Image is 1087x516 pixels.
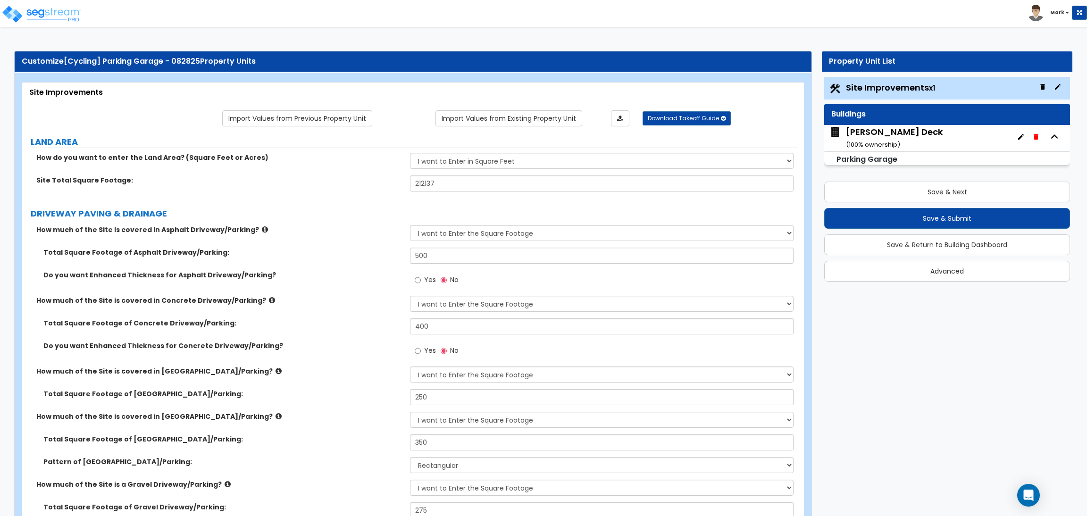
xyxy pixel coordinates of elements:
[36,175,403,185] label: Site Total Square Footage:
[829,126,841,138] img: building.svg
[222,110,372,126] a: Import the dynamic attribute values from previous properties.
[43,457,403,466] label: Pattern of [GEOGRAPHIC_DATA]/Parking:
[43,318,403,328] label: Total Square Footage of Concrete Driveway/Parking:
[415,346,421,356] input: Yes
[424,346,436,355] span: Yes
[225,481,231,488] i: click for more info!
[276,367,282,375] i: click for more info!
[22,56,804,67] div: Customize Property Units
[435,110,582,126] a: Import the dynamic attribute values from existing properties.
[831,109,1063,120] div: Buildings
[269,297,275,304] i: click for more info!
[824,182,1070,202] button: Save & Next
[43,248,403,257] label: Total Square Footage of Asphalt Driveway/Parking:
[829,126,943,150] span: Dan Allen Deck
[441,275,447,285] input: No
[36,412,403,421] label: How much of the Site is covered in [GEOGRAPHIC_DATA]/Parking?
[829,56,1065,67] div: Property Unit List
[1050,9,1064,16] b: Mark
[450,275,459,284] span: No
[450,346,459,355] span: No
[36,296,403,305] label: How much of the Site is covered in Concrete Driveway/Parking?
[424,275,436,284] span: Yes
[846,82,935,93] span: Site Improvements
[43,389,403,399] label: Total Square Footage of [GEOGRAPHIC_DATA]/Parking:
[441,346,447,356] input: No
[415,275,421,285] input: Yes
[36,225,403,234] label: How much of the Site is covered in Asphalt Driveway/Parking?
[1,5,82,24] img: logo_pro_r.png
[836,154,897,165] small: Parking Garage
[648,114,719,122] span: Download Takeoff Guide
[829,83,841,95] img: Construction.png
[1017,484,1040,507] div: Open Intercom Messenger
[43,434,403,444] label: Total Square Footage of [GEOGRAPHIC_DATA]/Parking:
[276,413,282,420] i: click for more info!
[611,110,629,126] a: Import the dynamic attributes value through Excel sheet
[1028,5,1044,21] img: avatar.png
[36,480,403,489] label: How much of the Site is a Gravel Driveway/Parking?
[824,208,1070,229] button: Save & Submit
[36,366,403,376] label: How much of the Site is covered in [GEOGRAPHIC_DATA]/Parking?
[36,153,403,162] label: How do you want to enter the Land Area? (Square Feet or Acres)
[31,136,798,148] label: LAND AREA
[643,111,731,125] button: Download Takeoff Guide
[824,234,1070,255] button: Save & Return to Building Dashboard
[929,83,935,93] small: x1
[29,87,797,98] div: Site Improvements
[846,140,900,149] small: ( 100 % ownership)
[846,126,943,150] div: [PERSON_NAME] Deck
[824,261,1070,282] button: Advanced
[31,208,798,220] label: DRIVEWAY PAVING & DRAINAGE
[64,56,200,67] span: [Cycling] Parking Garage - 082825
[262,226,268,233] i: click for more info!
[43,502,403,512] label: Total Square Footage of Gravel Driveway/Parking:
[43,270,403,280] label: Do you want Enhanced Thickness for Asphalt Driveway/Parking?
[43,341,403,350] label: Do you want Enhanced Thickness for Concrete Driveway/Parking?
